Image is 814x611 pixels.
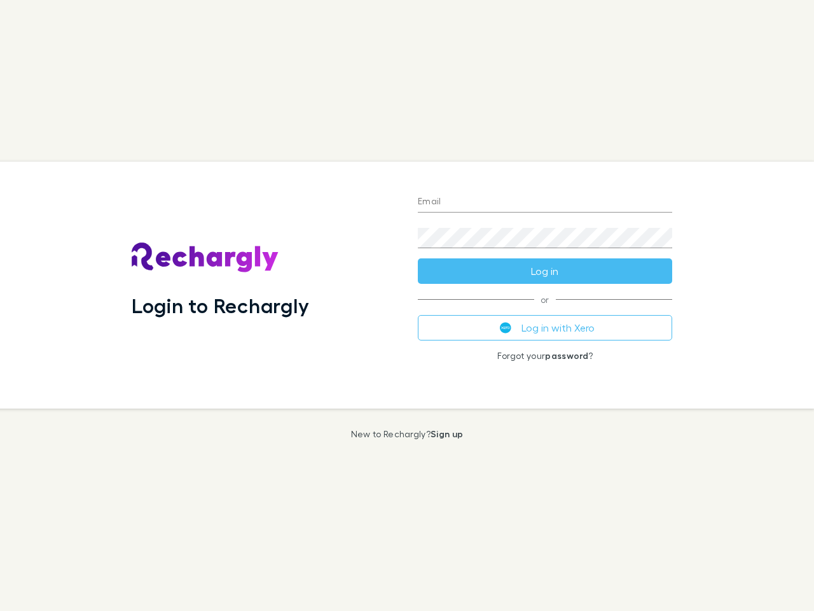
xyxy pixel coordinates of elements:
h1: Login to Rechargly [132,293,309,318]
button: Log in with Xero [418,315,672,341]
span: or [418,299,672,300]
img: Xero's logo [500,322,511,334]
a: password [545,350,588,361]
p: New to Rechargly? [351,429,464,439]
a: Sign up [431,428,463,439]
img: Rechargly's Logo [132,242,279,273]
button: Log in [418,258,672,284]
p: Forgot your ? [418,351,672,361]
